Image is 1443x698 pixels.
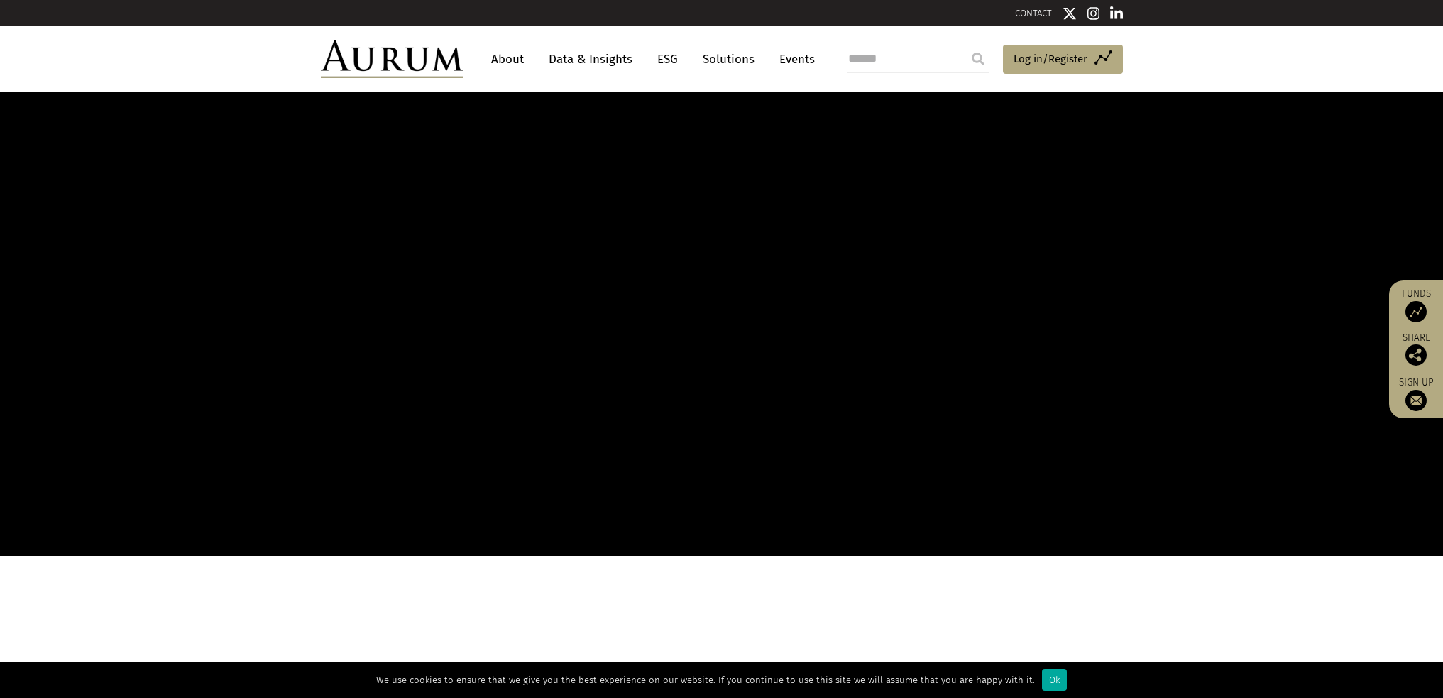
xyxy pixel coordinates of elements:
img: Share this post [1405,344,1427,366]
a: About [484,46,531,72]
a: ESG [650,46,685,72]
a: Log in/Register [1003,45,1123,75]
img: Sign up to our newsletter [1405,390,1427,411]
input: Submit [964,45,992,73]
a: Data & Insights [542,46,640,72]
img: Access Funds [1405,301,1427,322]
a: CONTACT [1015,8,1052,18]
img: Twitter icon [1063,6,1077,21]
img: Linkedin icon [1110,6,1123,21]
span: Log in/Register [1014,50,1087,67]
a: Sign up [1396,376,1436,411]
a: Funds [1396,288,1436,322]
a: Solutions [696,46,762,72]
img: Aurum [321,40,463,78]
div: Ok [1042,669,1067,691]
div: Share [1396,333,1436,366]
img: Instagram icon [1087,6,1100,21]
a: Events [772,46,815,72]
